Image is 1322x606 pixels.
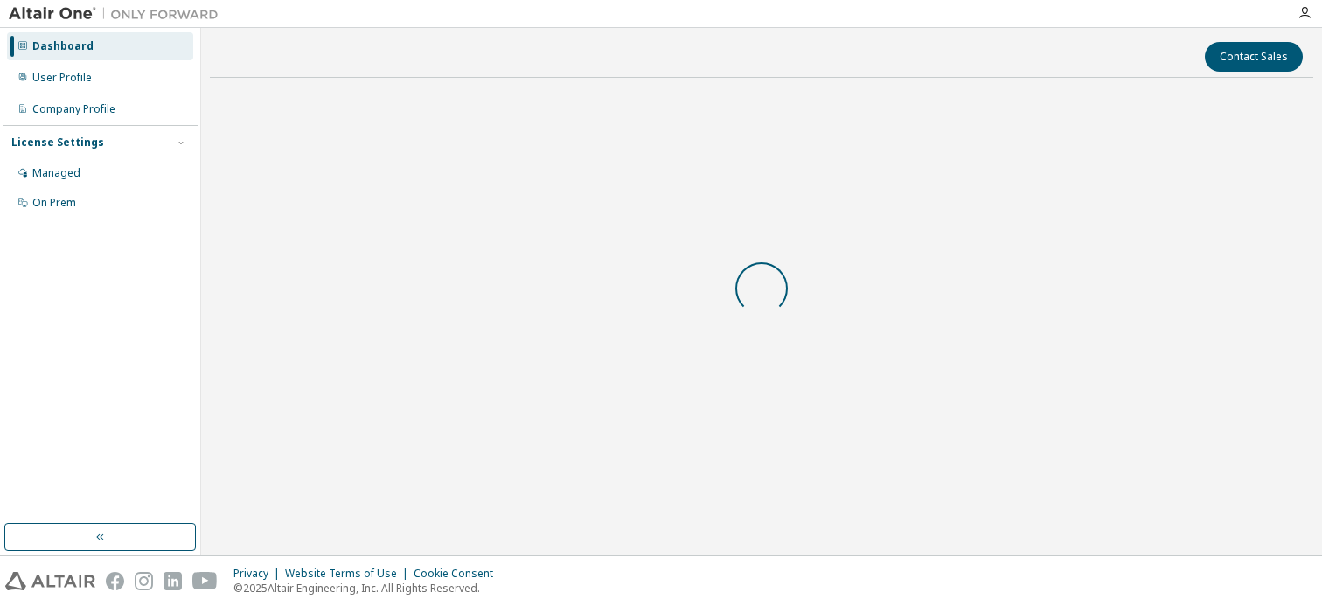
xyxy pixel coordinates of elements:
[32,39,94,53] div: Dashboard
[285,567,414,581] div: Website Terms of Use
[5,572,95,590] img: altair_logo.svg
[32,102,115,116] div: Company Profile
[32,166,80,180] div: Managed
[32,71,92,85] div: User Profile
[135,572,153,590] img: instagram.svg
[192,572,218,590] img: youtube.svg
[106,572,124,590] img: facebook.svg
[9,5,227,23] img: Altair One
[414,567,504,581] div: Cookie Consent
[164,572,182,590] img: linkedin.svg
[32,196,76,210] div: On Prem
[1205,42,1303,72] button: Contact Sales
[233,567,285,581] div: Privacy
[233,581,504,596] p: © 2025 Altair Engineering, Inc. All Rights Reserved.
[11,136,104,150] div: License Settings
